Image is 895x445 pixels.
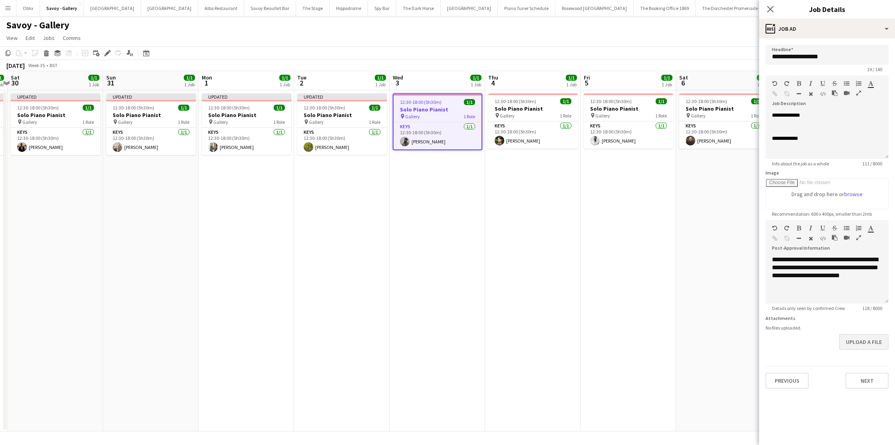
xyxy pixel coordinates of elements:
[202,93,291,155] app-job-card: Updated12:30-18:00 (5h30m)1/1Solo Piano Pianist Gallery1 RoleKeys1/112:30-18:00 (5h30m)[PERSON_NAME]
[679,74,688,81] span: Sat
[856,161,889,167] span: 111 / 8000
[584,121,673,149] app-card-role: Keys1/112:30-18:00 (5h30m)[PERSON_NAME]
[820,225,825,231] button: Underline
[244,0,296,16] button: Savoy Beaufort Bar
[400,99,442,105] span: 12:30-18:00 (5h30m)
[106,128,196,155] app-card-role: Keys1/112:30-18:00 (5h30m)[PERSON_NAME]
[441,0,498,16] button: [GEOGRAPHIC_DATA]
[184,81,195,87] div: 1 Job
[861,66,889,72] span: 19 / 140
[844,80,849,87] button: Unordered List
[856,234,861,241] button: Fullscreen
[757,75,768,81] span: 1/1
[584,105,673,112] h3: Solo Piano Pianist
[766,305,851,311] span: Details only seen by confirmed Crew
[844,225,849,231] button: Unordered List
[392,78,403,87] span: 3
[696,0,765,16] button: The Dorchester Promenade
[487,78,498,87] span: 4
[796,235,802,242] button: Horizontal Line
[471,81,481,87] div: 1 Job
[89,81,99,87] div: 1 Job
[43,34,55,42] span: Jobs
[856,90,861,96] button: Fullscreen
[17,105,59,111] span: 12:30-18:00 (5h30m)
[678,78,688,87] span: 6
[766,211,878,217] span: Recommendation: 600 x 400px, smaller than 2mb
[832,80,837,87] button: Strikethrough
[679,93,769,149] app-job-card: 12:30-18:00 (5h30m)1/1Solo Piano Pianist Gallery1 RoleKeys1/112:30-18:00 (5h30m)[PERSON_NAME]
[595,113,610,119] span: Gallery
[60,33,84,43] a: Comms
[84,0,141,16] button: [GEOGRAPHIC_DATA]
[50,62,58,68] div: BST
[106,93,196,100] div: Updated
[772,80,778,87] button: Undo
[766,315,796,321] label: Attachments
[11,111,100,119] h3: Solo Piano Pianist
[488,93,578,149] app-job-card: 12:30-18:00 (5h30m)1/1Solo Piano Pianist Gallery1 RoleKeys1/112:30-18:00 (5h30m)[PERSON_NAME]
[202,128,291,155] app-card-role: Keys1/112:30-18:00 (5h30m)[PERSON_NAME]
[22,33,38,43] a: Edit
[844,234,849,241] button: Insert video
[500,113,515,119] span: Gallery
[297,93,387,155] app-job-card: Updated12:30-18:00 (5h30m)1/1Solo Piano Pianist Gallery1 RoleKeys1/112:30-18:00 (5h30m)[PERSON_NAME]
[679,105,769,112] h3: Solo Piano Pianist
[11,93,100,155] app-job-card: Updated12:30-18:00 (5h30m)1/1Solo Piano Pianist Gallery1 RoleKeys1/112:30-18:00 (5h30m)[PERSON_NAME]
[766,161,835,167] span: Info about the job as a whole
[10,78,20,87] span: 30
[296,0,330,16] button: The Stage
[772,225,778,231] button: Undo
[394,122,481,149] app-card-role: Keys1/112:30-18:00 (5h30m)[PERSON_NAME]
[22,119,37,125] span: Gallery
[368,0,396,16] button: Spy Bar
[583,78,590,87] span: 5
[868,80,873,87] button: Text Color
[369,119,380,125] span: 1 Role
[280,81,290,87] div: 1 Job
[297,111,387,119] h3: Solo Piano Pianist
[470,75,481,81] span: 1/1
[839,334,889,350] button: Upload a file
[106,74,116,81] span: Sun
[832,225,837,231] button: Strikethrough
[566,75,577,81] span: 1/1
[6,34,18,42] span: View
[113,105,154,111] span: 12:30-18:00 (5h30m)
[83,105,94,111] span: 1/1
[796,91,802,97] button: Horizontal Line
[202,93,291,100] div: Updated
[6,19,70,31] h1: Savoy - Gallery
[375,81,386,87] div: 1 Job
[488,105,578,112] h3: Solo Piano Pianist
[375,75,386,81] span: 1/1
[184,75,195,81] span: 1/1
[796,225,802,231] button: Bold
[808,80,813,87] button: Italic
[393,93,482,150] div: 12:30-18:00 (5h30m)1/1Solo Piano Pianist Gallery1 RoleKeys1/112:30-18:00 (5h30m)[PERSON_NAME]
[202,111,291,119] h3: Solo Piano Pianist
[3,33,21,43] a: View
[16,0,40,16] button: Oblix
[820,235,825,242] button: HTML Code
[868,225,873,231] button: Text Color
[655,113,667,119] span: 1 Role
[845,373,889,389] button: Next
[297,128,387,155] app-card-role: Keys1/112:30-18:00 (5h30m)[PERSON_NAME]
[584,93,673,149] app-job-card: 12:30-18:00 (5h30m)1/1Solo Piano Pianist Gallery1 RoleKeys1/112:30-18:00 (5h30m)[PERSON_NAME]
[309,119,324,125] span: Gallery
[106,93,196,155] app-job-card: Updated12:30-18:00 (5h30m)1/1Solo Piano Pianist Gallery1 RoleKeys1/112:30-18:00 (5h30m)[PERSON_NAME]
[6,62,25,70] div: [DATE]
[662,81,672,87] div: 1 Job
[141,0,198,16] button: [GEOGRAPHIC_DATA]
[11,128,100,155] app-card-role: Keys1/112:30-18:00 (5h30m)[PERSON_NAME]
[808,235,813,242] button: Clear Formatting
[297,93,387,100] div: Updated
[330,0,368,16] button: Hippodrome
[488,121,578,149] app-card-role: Keys1/112:30-18:00 (5h30m)[PERSON_NAME]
